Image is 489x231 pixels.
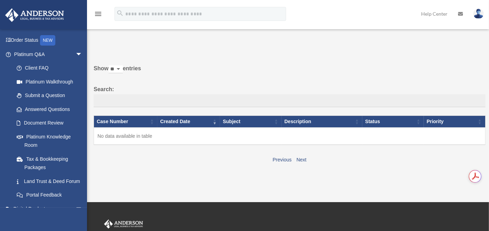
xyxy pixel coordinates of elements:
span: arrow_drop_down [76,202,89,216]
a: Land Trust & Deed Forum [10,174,89,188]
a: Digital Productsarrow_drop_down [5,202,93,216]
a: Platinum Knowledge Room [10,130,89,152]
th: Status: activate to sort column ascending [362,116,424,128]
a: Document Review [10,116,89,130]
img: Anderson Advisors Platinum Portal [103,220,144,229]
i: search [116,9,124,17]
a: Platinum Q&Aarrow_drop_down [5,47,89,61]
input: Search: [94,94,486,107]
th: Priority: activate to sort column ascending [424,116,486,128]
a: Platinum Walkthrough [10,75,89,89]
label: Search: [94,85,486,107]
a: Order StatusNEW [5,33,93,48]
a: Answered Questions [10,102,86,116]
a: Next [297,157,307,162]
a: Tax & Bookkeeping Packages [10,152,89,174]
a: Previous [273,157,291,162]
th: Case Number: activate to sort column ascending [94,116,158,128]
td: No data available in table [94,127,486,145]
div: NEW [40,35,55,46]
th: Subject: activate to sort column ascending [220,116,282,128]
a: menu [94,12,102,18]
a: Client FAQ [10,61,89,75]
a: Submit a Question [10,89,89,103]
select: Showentries [109,65,123,73]
a: Portal Feedback [10,188,89,202]
th: Created Date: activate to sort column ascending [157,116,220,128]
th: Description: activate to sort column ascending [282,116,362,128]
label: Show entries [94,64,486,80]
img: Anderson Advisors Platinum Portal [3,8,66,22]
i: menu [94,10,102,18]
img: User Pic [473,9,484,19]
span: arrow_drop_down [76,47,89,62]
